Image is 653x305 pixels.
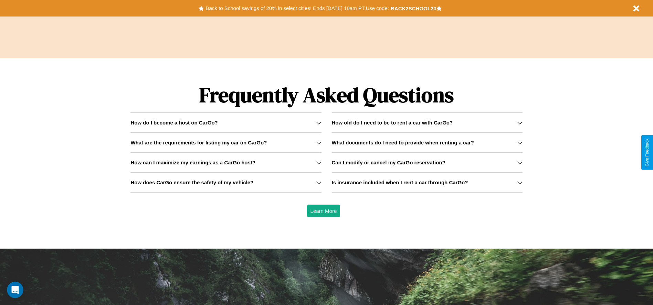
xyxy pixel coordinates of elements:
[130,120,218,126] h3: How do I become a host on CarGo?
[332,120,453,126] h3: How old do I need to be to rent a car with CarGo?
[7,282,23,298] iframe: Intercom live chat
[130,160,255,165] h3: How can I maximize my earnings as a CarGo host?
[332,140,474,145] h3: What documents do I need to provide when renting a car?
[332,179,468,185] h3: Is insurance included when I rent a car through CarGo?
[130,77,522,112] h1: Frequently Asked Questions
[391,6,436,11] b: BACK2SCHOOL20
[130,179,253,185] h3: How does CarGo ensure the safety of my vehicle?
[645,139,650,166] div: Give Feedback
[332,160,445,165] h3: Can I modify or cancel my CarGo reservation?
[204,3,390,13] button: Back to School savings of 20% in select cities! Ends [DATE] 10am PT.Use code:
[130,140,267,145] h3: What are the requirements for listing my car on CarGo?
[307,205,340,217] button: Learn More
